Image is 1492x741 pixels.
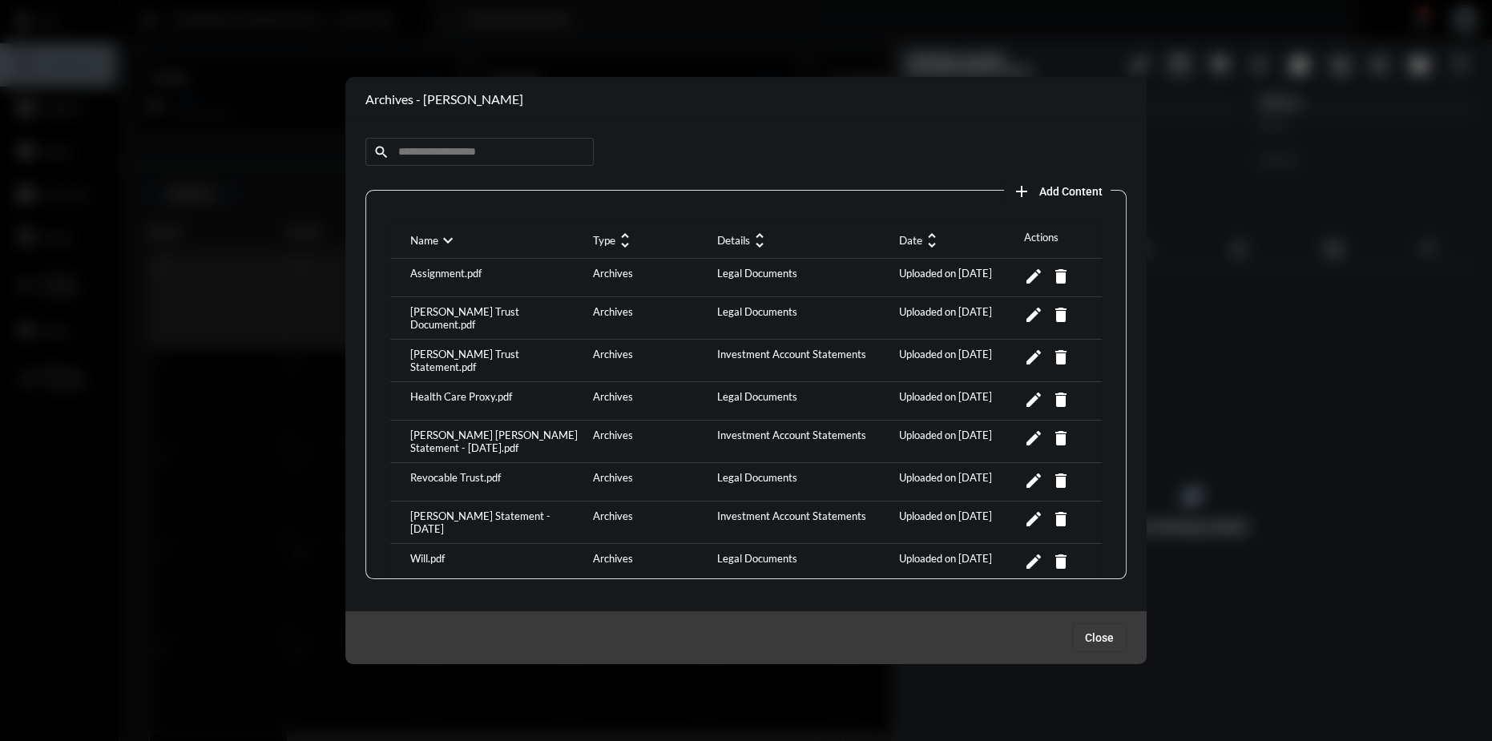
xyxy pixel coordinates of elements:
[1004,174,1111,206] button: add vault
[589,348,713,373] div: Archives
[922,231,942,250] mat-icon: unfold_more
[589,552,713,574] div: Archives
[895,552,1019,574] div: Uploaded on [DATE]
[1050,509,1070,529] mat-icon: Delete Content
[1050,471,1070,490] mat-icon: Delete Content
[713,552,896,574] div: Legal Documents
[406,390,589,412] div: Health Care Proxy.pdf
[406,267,589,288] div: Assignment.pdf
[589,471,713,493] div: Archives
[895,305,1019,331] div: Uploaded on [DATE]
[1023,267,1042,286] mat-icon: Edit Content
[410,234,438,247] p: Name
[717,234,750,247] p: Details
[406,305,589,331] div: [PERSON_NAME] Trust Document.pdf
[713,390,896,412] div: Legal Documents
[1023,509,1042,529] mat-icon: Edit Content
[1050,348,1070,367] mat-icon: Delete Content
[895,429,1019,454] div: Uploaded on [DATE]
[1072,623,1127,652] button: Close
[1050,267,1070,286] mat-icon: Delete Content
[1023,552,1042,571] mat-icon: Edit Content
[1050,429,1070,448] mat-icon: Delete Content
[589,305,713,331] div: Archives
[365,91,523,107] h2: Archives - [PERSON_NAME]
[406,429,589,454] div: [PERSON_NAME] [PERSON_NAME] Statement - [DATE].pdf
[713,429,896,454] div: Investment Account Statements
[1023,429,1042,448] mat-icon: Edit Content
[895,509,1019,535] div: Uploaded on [DATE]
[1050,305,1070,324] mat-icon: Delete Content
[406,509,589,535] div: [PERSON_NAME] Statement - [DATE]
[589,267,713,288] div: Archives
[438,231,458,250] mat-icon: expand_more
[713,267,896,288] div: Legal Documents
[589,509,713,535] div: Archives
[1039,185,1103,198] span: Add Content
[1023,471,1042,490] mat-icon: Edit Content
[1023,305,1042,324] mat-icon: Edit Content
[1023,348,1042,367] mat-icon: Edit Content
[895,267,1019,288] div: Uploaded on [DATE]
[895,471,1019,493] div: Uploaded on [DATE]
[895,390,1019,412] div: Uploaded on [DATE]
[713,305,896,331] div: Legal Documents
[1050,552,1070,571] mat-icon: Delete Content
[406,471,589,493] div: Revocable Trust.pdf
[589,429,713,454] div: Archives
[1023,390,1042,409] mat-icon: Edit Content
[713,348,896,373] div: Investment Account Statements
[895,348,1019,373] div: Uploaded on [DATE]
[713,509,896,535] div: Investment Account Statements
[593,234,615,247] p: Type
[1012,182,1031,201] mat-icon: add
[1050,390,1070,409] mat-icon: Delete Content
[406,552,589,574] div: Will.pdf
[899,234,922,247] p: Date
[406,348,589,373] div: [PERSON_NAME] Trust Statement.pdf
[1085,631,1114,644] span: Close
[615,231,635,250] mat-icon: unfold_more
[589,390,713,412] div: Archives
[750,231,769,250] mat-icon: unfold_more
[713,471,896,493] div: Legal Documents
[1023,231,1082,244] p: Actions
